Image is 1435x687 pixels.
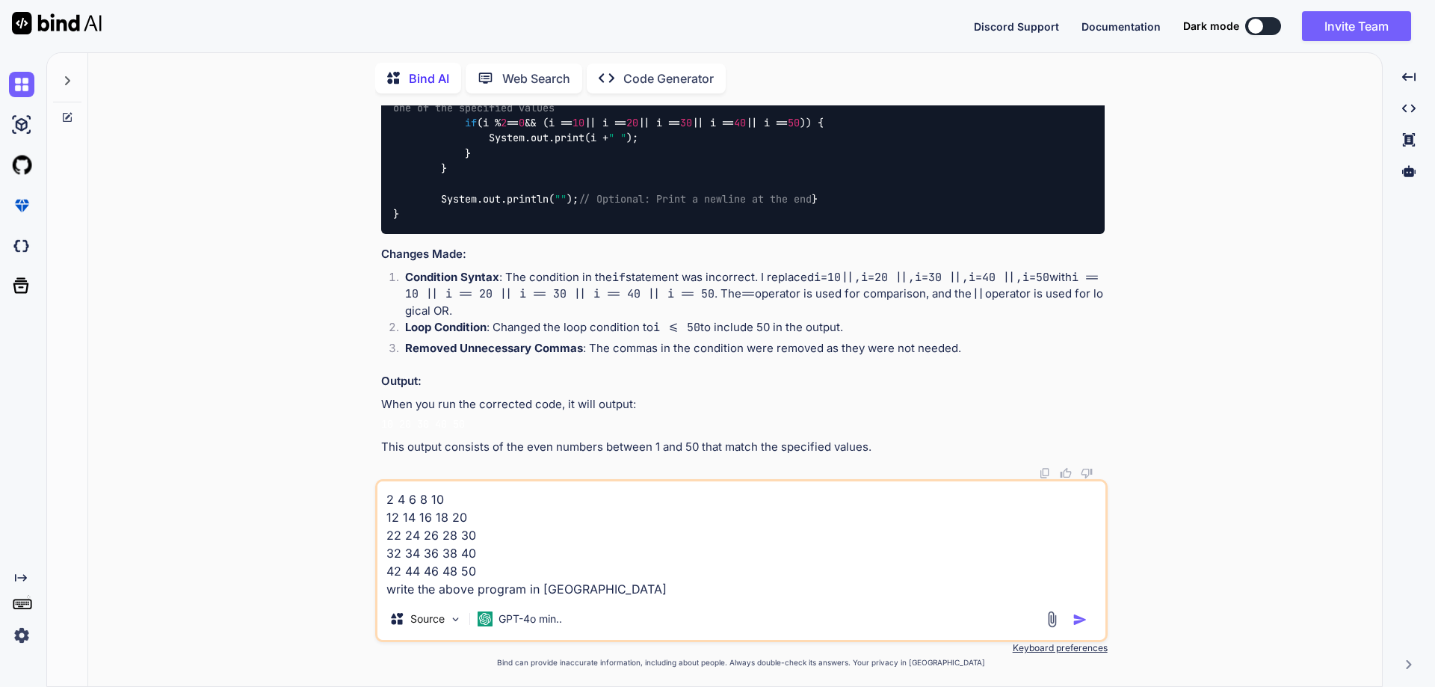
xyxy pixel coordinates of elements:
img: chat [9,72,34,97]
img: like [1060,467,1072,479]
p: This output consists of the even numbers between 1 and 50 that match the specified values. [381,439,1105,456]
p: Code Generator [623,70,714,87]
span: Dark mode [1183,19,1239,34]
img: Pick Models [449,613,462,626]
span: // Check if the number is even and is one of the specified values [393,86,1093,114]
button: Discord Support [974,19,1059,34]
img: premium [9,193,34,218]
h3: Output: [381,373,1105,390]
button: Documentation [1081,19,1161,34]
p: When you run the corrected code, it will output: [381,396,1105,413]
p: Web Search [502,70,570,87]
code: 10 20 30 40 50 [381,417,465,431]
code: i <= 50 [653,320,700,335]
img: attachment [1043,611,1061,628]
textarea: 2 4 6 8 10 12 14 16 18 20 22 24 26 28 30 32 34 36 38 40 42 44 46 48 50 write the above program in... [377,481,1105,598]
button: Invite Team [1302,11,1411,41]
p: Source [410,611,445,626]
strong: Loop Condition [405,320,487,334]
span: Documentation [1081,20,1161,33]
code: || [972,286,985,301]
li: : The condition in the statement was incorrect. I replaced with . The operator is used for compar... [393,269,1105,320]
li: : The commas in the condition were removed as they were not needed. [393,340,1105,361]
li: : Changed the loop condition to to include 50 in the output. [393,319,1105,340]
code: i=10||,i=20 ||,i=30 ||,i=40 ||,i=50 [814,270,1049,285]
img: copy [1039,467,1051,479]
p: Keyboard preferences [375,642,1108,654]
p: Bind can provide inaccurate information, including about people. Always double-check its answers.... [375,657,1108,668]
code: { { ( ; i <= ; i++) { (i % == && (i == || i == || i == || i == || i == )) { System.out.print(i + ... [393,84,1093,222]
span: 10 [573,116,584,129]
span: " " [608,132,626,145]
span: 30 [680,116,692,129]
span: if [465,116,477,129]
img: dislike [1081,467,1093,479]
span: 2 [501,116,507,129]
img: settings [9,623,34,648]
span: 20 [626,116,638,129]
h3: Changes Made: [381,246,1105,263]
code: == [741,286,755,301]
img: icon [1073,612,1087,627]
span: 40 [734,116,746,129]
strong: Removed Unnecessary Commas [405,341,583,355]
span: 0 [519,116,525,129]
p: GPT-4o min.. [499,611,562,626]
span: "" [555,192,567,206]
img: GPT-4o mini [478,611,493,626]
strong: Condition Syntax [405,270,499,284]
img: Bind AI [12,12,102,34]
img: darkCloudIdeIcon [9,233,34,259]
img: githubLight [9,153,34,178]
span: // Optional: Print a newline at the end [578,192,812,206]
img: ai-studio [9,112,34,138]
code: if [612,270,626,285]
p: Bind AI [409,70,449,87]
span: Discord Support [974,20,1059,33]
span: 50 [788,116,800,129]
